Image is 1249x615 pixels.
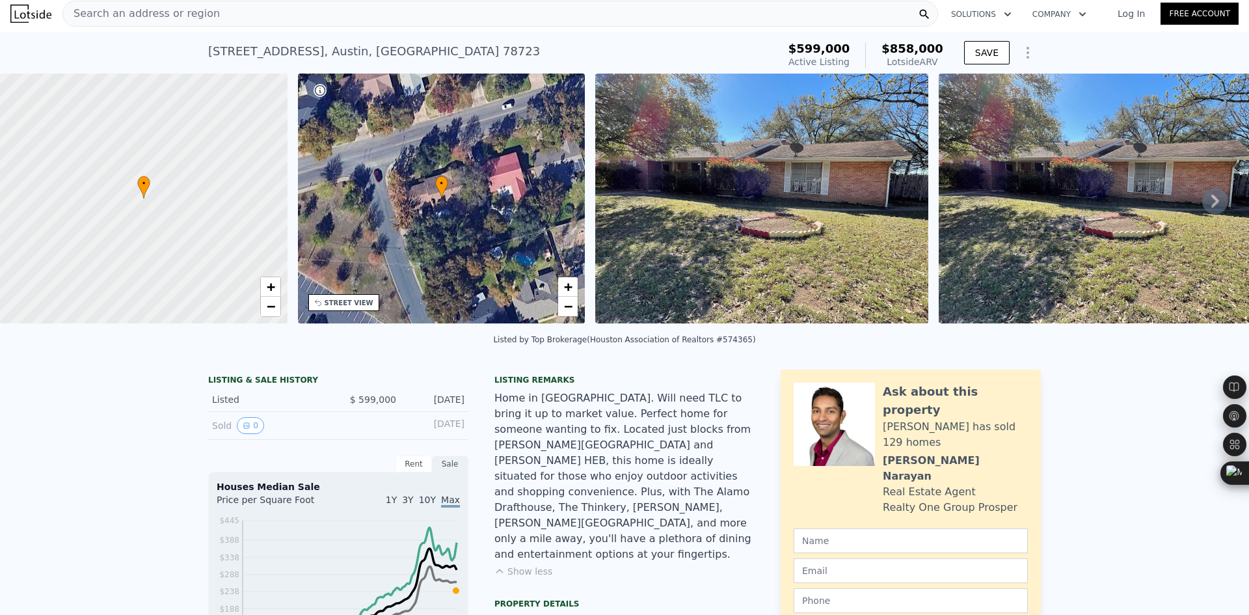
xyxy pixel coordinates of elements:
[435,176,448,198] div: •
[1161,3,1239,25] a: Free Account
[441,495,460,508] span: Max
[219,570,239,579] tspan: $288
[407,417,464,434] div: [DATE]
[494,599,755,609] div: Property details
[10,5,51,23] img: Lotside
[63,6,220,21] span: Search an address or region
[564,298,572,314] span: −
[494,565,552,578] button: Show less
[237,417,264,434] button: View historical data
[219,536,239,545] tspan: $388
[794,588,1028,613] input: Phone
[208,375,468,388] div: LISTING & SALE HISTORY
[435,178,448,189] span: •
[325,298,373,308] div: STREET VIEW
[208,42,540,61] div: [STREET_ADDRESS] , Austin , [GEOGRAPHIC_DATA] 78723
[419,495,436,505] span: 10Y
[883,453,1028,484] div: [PERSON_NAME] Narayan
[212,417,328,434] div: Sold
[881,42,943,55] span: $858,000
[595,74,928,323] img: Sale: 167104357 Parcel: 101703460
[407,393,464,406] div: [DATE]
[794,558,1028,583] input: Email
[788,57,850,67] span: Active Listing
[219,553,239,562] tspan: $338
[1015,40,1041,66] button: Show Options
[137,178,150,189] span: •
[941,3,1022,26] button: Solutions
[386,495,397,505] span: 1Y
[217,480,460,493] div: Houses Median Sale
[212,393,328,406] div: Listed
[493,335,755,344] div: Listed by Top Brokerage (Houston Association of Realtors #574365)
[883,383,1028,419] div: Ask about this property
[350,394,396,405] span: $ 599,000
[1102,7,1161,20] a: Log In
[788,42,850,55] span: $599,000
[432,456,468,472] div: Sale
[217,493,338,514] div: Price per Square Foot
[883,500,1017,515] div: Realty One Group Prosper
[266,298,275,314] span: −
[396,456,432,472] div: Rent
[261,297,280,316] a: Zoom out
[558,277,578,297] a: Zoom in
[219,605,239,614] tspan: $188
[402,495,413,505] span: 3Y
[881,55,943,68] div: Lotside ARV
[261,277,280,297] a: Zoom in
[564,279,572,295] span: +
[1022,3,1097,26] button: Company
[883,484,976,500] div: Real Estate Agent
[494,390,755,562] div: Home in [GEOGRAPHIC_DATA]. Will need TLC to bring it up to market value. Perfect home for someone...
[219,516,239,525] tspan: $445
[494,375,755,385] div: Listing remarks
[883,419,1028,450] div: [PERSON_NAME] has sold 129 homes
[137,176,150,198] div: •
[219,587,239,596] tspan: $238
[558,297,578,316] a: Zoom out
[964,41,1010,64] button: SAVE
[266,279,275,295] span: +
[794,528,1028,553] input: Name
